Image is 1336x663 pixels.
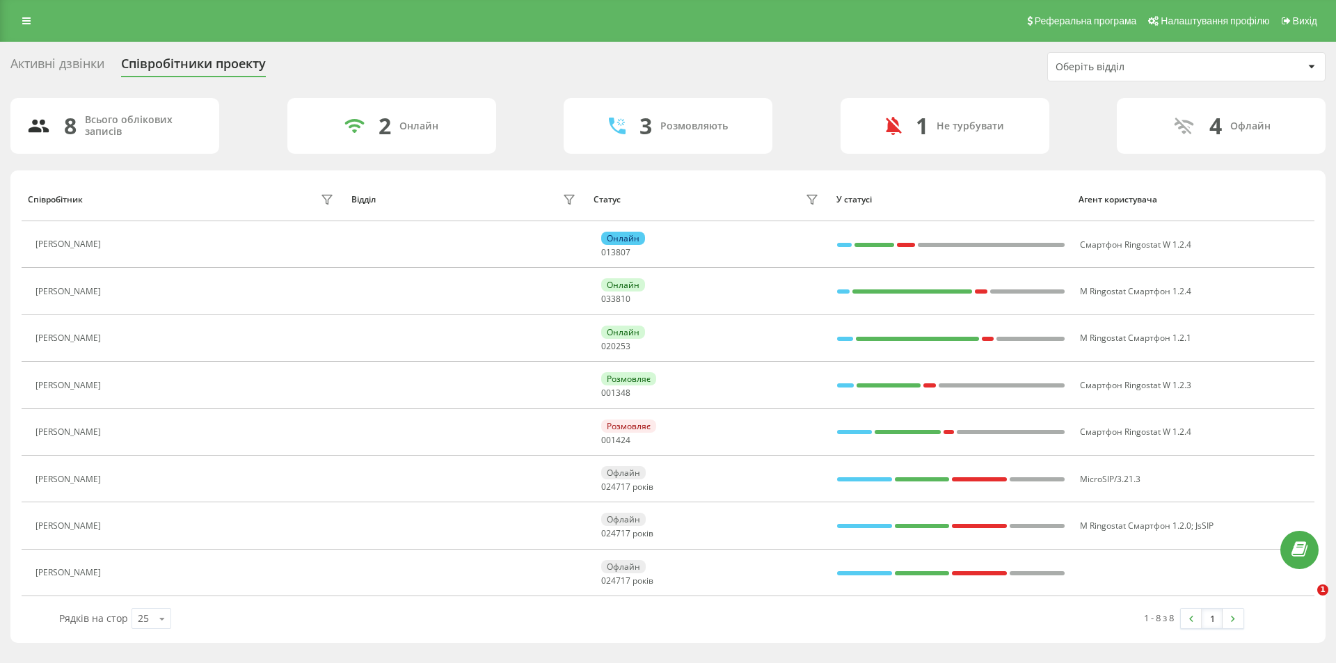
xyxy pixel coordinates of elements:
font: 1 [916,111,928,141]
font: 25 [138,612,149,625]
font: M Ringostat Смартфон 1.2.4 [1080,285,1191,297]
font: 02 [611,340,621,352]
font: Рядків на стор [59,612,128,625]
font: 4 [1209,111,1222,141]
font: [PERSON_NAME] [35,566,101,578]
font: Онлайн [399,119,438,132]
font: 8 [64,111,77,141]
font: [PERSON_NAME] [35,473,101,485]
font: Офлайн [607,561,640,573]
font: 07 [621,246,630,258]
font: 38 [611,293,621,305]
font: 1 [1320,585,1326,594]
font: 14 [611,434,621,446]
font: 02 [601,527,611,539]
font: [PERSON_NAME] [35,426,101,438]
font: У статусі [836,193,872,205]
font: 17 років [621,527,653,539]
font: 38 [611,246,621,258]
font: [PERSON_NAME] [35,332,101,344]
font: JsSIP [1195,520,1214,532]
font: Офлайн [607,467,640,479]
font: Агент користувача [1079,193,1157,205]
font: MicroSIP/3.21.3 [1080,473,1140,485]
font: 47 [611,527,621,539]
font: Оберіть відділ [1056,60,1124,73]
font: Смартфон Ringostat W 1.2.4 [1080,426,1191,438]
font: Статус [594,193,621,205]
font: Смартфон Ringostat W 1.2.3 [1080,379,1191,391]
font: 1 - 8 з 8 [1144,612,1174,624]
font: M Ringostat Смартфон 1.2.0 [1080,520,1191,532]
font: Відділ [351,193,376,205]
font: Всього облікових записів [85,113,173,138]
font: Налаштування профілю [1161,15,1269,26]
font: 3 [639,111,652,141]
font: Співробітники проекту [121,55,266,72]
font: 47 [611,481,621,493]
font: Співробітник [28,193,83,205]
font: 02 [601,340,611,352]
font: 13 [611,387,621,399]
font: [PERSON_NAME] [35,520,101,532]
font: Онлайн [607,326,639,338]
font: Смартфон Ringostat W 1.2.4 [1080,239,1191,250]
font: 24 [621,434,630,446]
font: Вихід [1293,15,1317,26]
font: 01 [601,246,611,258]
font: Активні дзвінки [10,55,104,72]
font: 00 [601,434,611,446]
font: 1 [1210,612,1215,625]
font: M Ringostat Смартфон 1.2.1 [1080,332,1191,344]
font: 2 [379,111,391,141]
font: 10 [621,293,630,305]
iframe: Живий чат у інтеркомі [1289,584,1322,618]
font: 02 [601,575,611,586]
font: 17 років [621,481,653,493]
font: Не турбувати [937,119,1004,132]
font: Розмовляє [607,373,651,385]
font: [PERSON_NAME] [35,285,101,297]
font: 48 [621,387,630,399]
font: [PERSON_NAME] [35,238,101,250]
font: Офлайн [1230,119,1271,132]
font: 47 [611,575,621,586]
font: 53 [621,340,630,352]
font: Розмовляє [607,420,651,432]
font: [PERSON_NAME] [35,379,101,391]
font: Офлайн [607,513,640,525]
font: Онлайн [607,232,639,244]
font: 17 років [621,575,653,586]
font: Розмовляють [660,119,728,132]
font: 00 [601,387,611,399]
font: Онлайн [607,279,639,291]
font: 03 [601,293,611,305]
font: Реферальна програма [1035,15,1137,26]
font: 02 [601,481,611,493]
